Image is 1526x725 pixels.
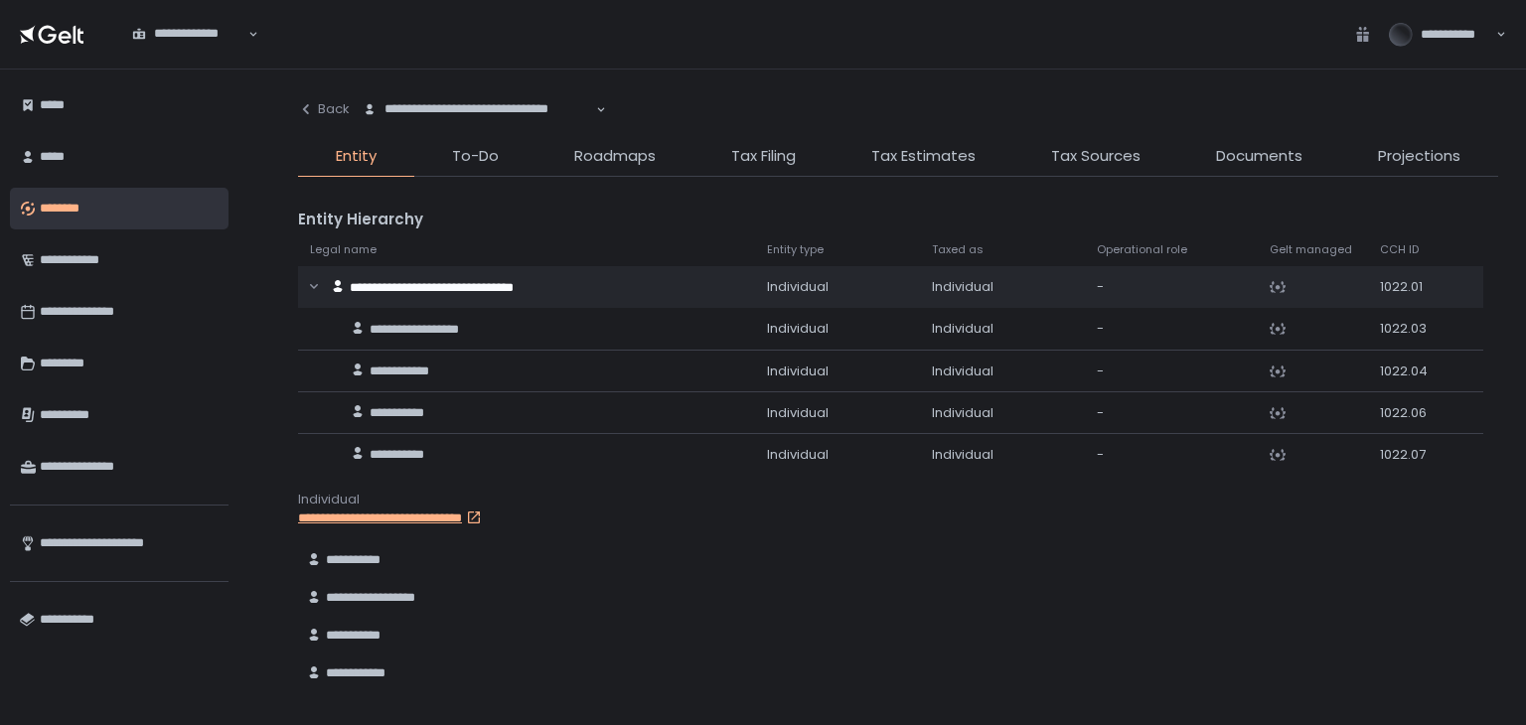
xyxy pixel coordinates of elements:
[1097,362,1247,380] div: -
[1216,145,1302,168] span: Documents
[574,145,656,168] span: Roadmaps
[298,89,350,129] button: Back
[767,446,908,464] div: Individual
[1380,362,1448,380] div: 1022.04
[932,320,1073,338] div: Individual
[1097,242,1187,257] span: Operational role
[767,320,908,338] div: Individual
[298,100,350,118] div: Back
[119,14,258,56] div: Search for option
[1380,446,1448,464] div: 1022.07
[932,242,984,257] span: Taxed as
[767,362,908,380] div: Individual
[1097,320,1247,338] div: -
[1097,404,1247,422] div: -
[731,145,796,168] span: Tax Filing
[932,446,1073,464] div: Individual
[1380,320,1448,338] div: 1022.03
[350,89,606,131] div: Search for option
[298,491,1498,508] div: Individual
[767,242,824,257] span: Entity type
[1270,242,1352,257] span: Gelt managed
[932,278,1073,296] div: Individual
[1380,242,1419,257] span: CCH ID
[932,404,1073,422] div: Individual
[310,242,377,257] span: Legal name
[767,404,908,422] div: Individual
[1380,404,1448,422] div: 1022.06
[1378,145,1460,168] span: Projections
[1097,446,1247,464] div: -
[298,209,1498,231] div: Entity Hierarchy
[452,145,499,168] span: To-Do
[336,145,377,168] span: Entity
[767,278,908,296] div: Individual
[1051,145,1141,168] span: Tax Sources
[132,43,246,63] input: Search for option
[871,145,976,168] span: Tax Estimates
[1380,278,1448,296] div: 1022.01
[363,118,594,138] input: Search for option
[932,362,1073,380] div: Individual
[1097,278,1247,296] div: -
